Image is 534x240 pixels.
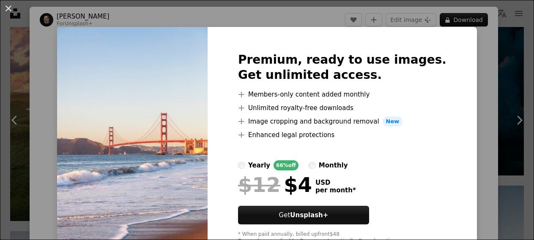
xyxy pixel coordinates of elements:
li: Image cropping and background removal [238,116,446,127]
div: yearly [248,160,270,170]
span: New [383,116,403,127]
li: Members-only content added monthly [238,89,446,100]
span: $12 [238,174,280,196]
li: Unlimited royalty-free downloads [238,103,446,113]
input: monthly [309,162,315,169]
div: monthly [319,160,348,170]
strong: Unsplash+ [290,211,328,219]
h2: Premium, ready to use images. Get unlimited access. [238,52,446,83]
input: yearly66%off [238,162,245,169]
span: USD [315,179,356,186]
li: Enhanced legal protections [238,130,446,140]
span: per month * [315,186,356,194]
div: $4 [238,174,312,196]
div: 66% off [274,160,298,170]
button: GetUnsplash+ [238,206,369,224]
